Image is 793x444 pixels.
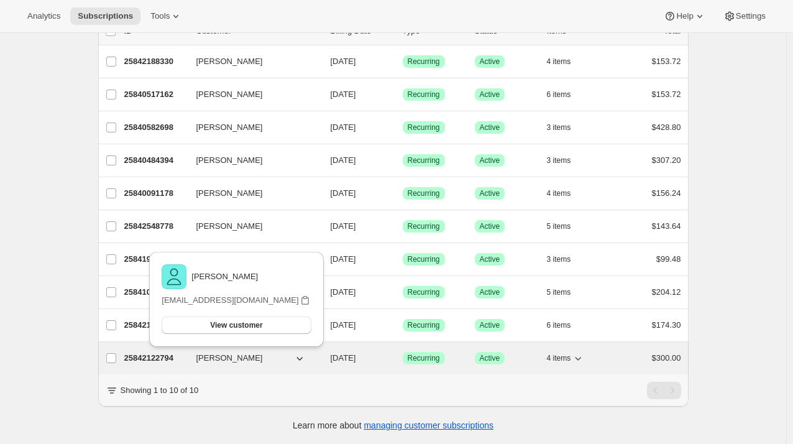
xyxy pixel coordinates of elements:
[408,90,440,99] span: Recurring
[652,188,681,198] span: $156.24
[124,55,186,68] p: 25842188330
[547,119,585,136] button: 3 items
[196,187,263,200] span: [PERSON_NAME]
[480,188,500,198] span: Active
[331,155,356,165] span: [DATE]
[124,220,186,233] p: 25842548778
[331,90,356,99] span: [DATE]
[189,85,313,104] button: [PERSON_NAME]
[162,264,186,289] img: variant image
[408,221,440,231] span: Recurring
[408,353,440,363] span: Recurring
[78,11,133,21] span: Subscriptions
[189,150,313,170] button: [PERSON_NAME]
[547,53,585,70] button: 4 items
[70,7,140,25] button: Subscriptions
[124,152,681,169] div: 25840484394[PERSON_NAME][DATE]SuccessRecurringSuccessActive3 items$307.20
[547,188,571,198] span: 4 items
[547,353,571,363] span: 4 items
[331,57,356,66] span: [DATE]
[196,55,263,68] span: [PERSON_NAME]
[124,119,681,136] div: 25840582698[PERSON_NAME][DATE]SuccessRecurringSuccessActive3 items$428.80
[331,353,356,363] span: [DATE]
[547,287,571,297] span: 5 items
[547,57,571,67] span: 4 items
[480,90,500,99] span: Active
[408,188,440,198] span: Recurring
[124,86,681,103] div: 25840517162[PERSON_NAME][DATE]SuccessRecurringSuccessActive6 items$153.72
[27,11,60,21] span: Analytics
[124,317,681,334] div: 25842155562[PERSON_NAME][DATE]SuccessRecurringSuccessActive6 items$174.30
[124,218,681,235] div: 25842548778[PERSON_NAME][DATE]SuccessRecurringSuccessActive5 items$143.64
[124,251,681,268] div: 25841991722[PERSON_NAME][DATE]SuccessRecurringSuccessActive3 items$99.48
[652,287,681,297] span: $204.12
[196,352,263,364] span: [PERSON_NAME]
[124,286,186,298] p: 25841074218
[652,57,681,66] span: $153.72
[331,287,356,297] span: [DATE]
[196,154,263,167] span: [PERSON_NAME]
[480,57,500,67] span: Active
[547,86,585,103] button: 6 items
[547,320,571,330] span: 6 items
[331,221,356,231] span: [DATE]
[364,420,493,430] a: managing customer subscriptions
[331,123,356,132] span: [DATE]
[162,317,311,334] button: View customer
[480,155,500,165] span: Active
[196,220,263,233] span: [PERSON_NAME]
[196,88,263,101] span: [PERSON_NAME]
[652,221,681,231] span: $143.64
[331,320,356,330] span: [DATE]
[124,88,186,101] p: 25840517162
[124,284,681,301] div: 25841074218[PERSON_NAME][DATE]SuccessRecurringSuccessActive5 items$204.12
[408,57,440,67] span: Recurring
[547,90,571,99] span: 6 items
[547,251,585,268] button: 3 items
[124,187,186,200] p: 25840091178
[652,155,681,165] span: $307.20
[20,7,68,25] button: Analytics
[547,123,571,132] span: 3 items
[189,216,313,236] button: [PERSON_NAME]
[656,7,713,25] button: Help
[162,294,298,307] p: [EMAIL_ADDRESS][DOMAIN_NAME]
[547,317,585,334] button: 6 items
[676,11,693,21] span: Help
[652,123,681,132] span: $428.80
[150,11,170,21] span: Tools
[480,320,500,330] span: Active
[189,52,313,72] button: [PERSON_NAME]
[547,254,571,264] span: 3 items
[480,254,500,264] span: Active
[124,349,681,367] div: 25842122794[PERSON_NAME][DATE]SuccessRecurringSuccessActive4 items$300.00
[124,121,186,134] p: 25840582698
[210,320,262,330] span: View customer
[736,11,766,21] span: Settings
[124,319,186,331] p: 25842155562
[656,254,681,264] span: $99.48
[189,118,313,137] button: [PERSON_NAME]
[408,287,440,297] span: Recurring
[480,287,500,297] span: Active
[143,7,190,25] button: Tools
[652,353,681,363] span: $300.00
[408,320,440,330] span: Recurring
[124,352,186,364] p: 25842122794
[547,349,585,367] button: 4 items
[124,253,186,266] p: 25841991722
[293,419,493,432] p: Learn more about
[189,183,313,203] button: [PERSON_NAME]
[124,185,681,202] div: 25840091178[PERSON_NAME][DATE]SuccessRecurringSuccessActive4 items$156.24
[547,218,585,235] button: 5 items
[196,121,263,134] span: [PERSON_NAME]
[547,155,571,165] span: 3 items
[716,7,773,25] button: Settings
[647,382,681,399] nav: Pagination
[189,348,313,368] button: [PERSON_NAME]
[547,152,585,169] button: 3 items
[408,155,440,165] span: Recurring
[121,384,199,397] p: Showing 1 to 10 of 10
[652,90,681,99] span: $153.72
[480,353,500,363] span: Active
